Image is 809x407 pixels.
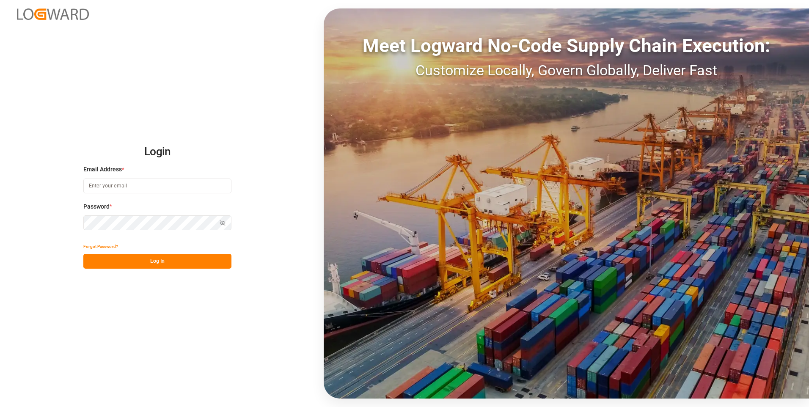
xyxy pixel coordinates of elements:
[83,179,231,193] input: Enter your email
[83,138,231,165] h2: Login
[324,32,809,60] div: Meet Logward No-Code Supply Chain Execution:
[83,239,118,254] button: Forgot Password?
[324,60,809,81] div: Customize Locally, Govern Globally, Deliver Fast
[83,165,122,174] span: Email Address
[83,254,231,269] button: Log In
[17,8,89,20] img: Logward_new_orange.png
[83,202,110,211] span: Password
